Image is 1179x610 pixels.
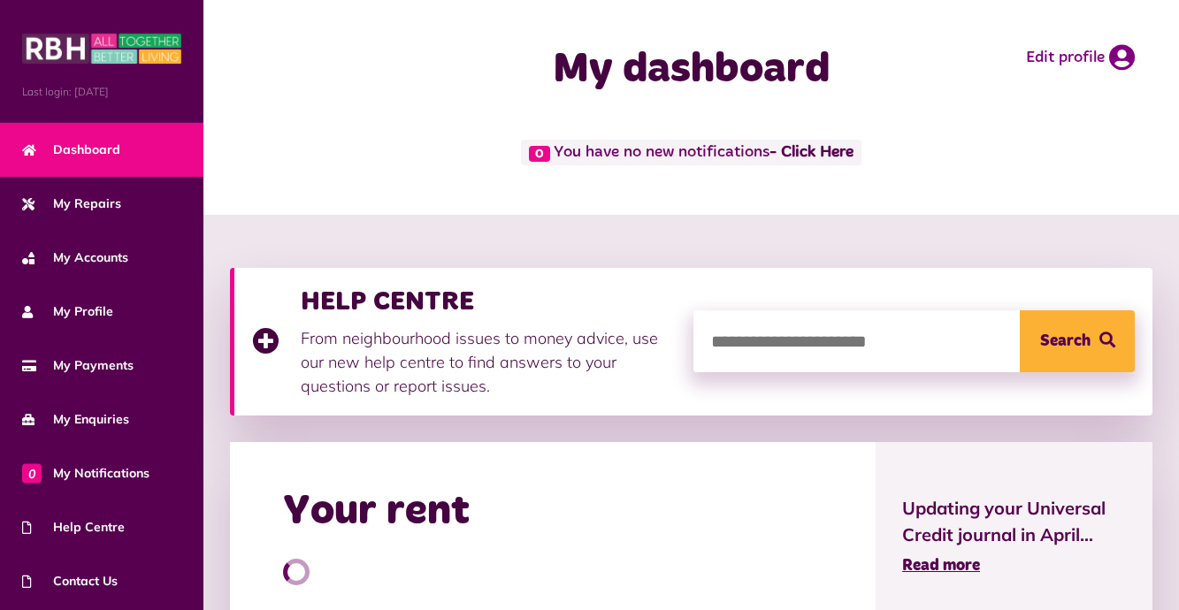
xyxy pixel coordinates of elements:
[22,141,120,159] span: Dashboard
[283,486,470,538] h2: Your rent
[22,302,113,321] span: My Profile
[22,410,129,429] span: My Enquiries
[521,140,861,165] span: You have no new notifications
[22,84,181,100] span: Last login: [DATE]
[22,572,118,591] span: Contact Us
[22,356,134,375] span: My Payments
[902,495,1126,578] a: Updating your Universal Credit journal in April... Read more
[1026,44,1135,71] a: Edit profile
[301,286,676,317] h3: HELP CENTRE
[769,145,854,161] a: - Click Here
[902,558,980,574] span: Read more
[529,146,550,162] span: 0
[22,194,121,213] span: My Repairs
[902,495,1126,548] span: Updating your Universal Credit journal in April...
[22,518,125,537] span: Help Centre
[22,464,149,483] span: My Notifications
[1040,310,1091,372] span: Search
[22,248,128,267] span: My Accounts
[465,44,918,95] h1: My dashboard
[22,31,181,66] img: MyRBH
[1020,310,1135,372] button: Search
[301,326,676,398] p: From neighbourhood issues to money advice, use our new help centre to find answers to your questi...
[22,463,42,483] span: 0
